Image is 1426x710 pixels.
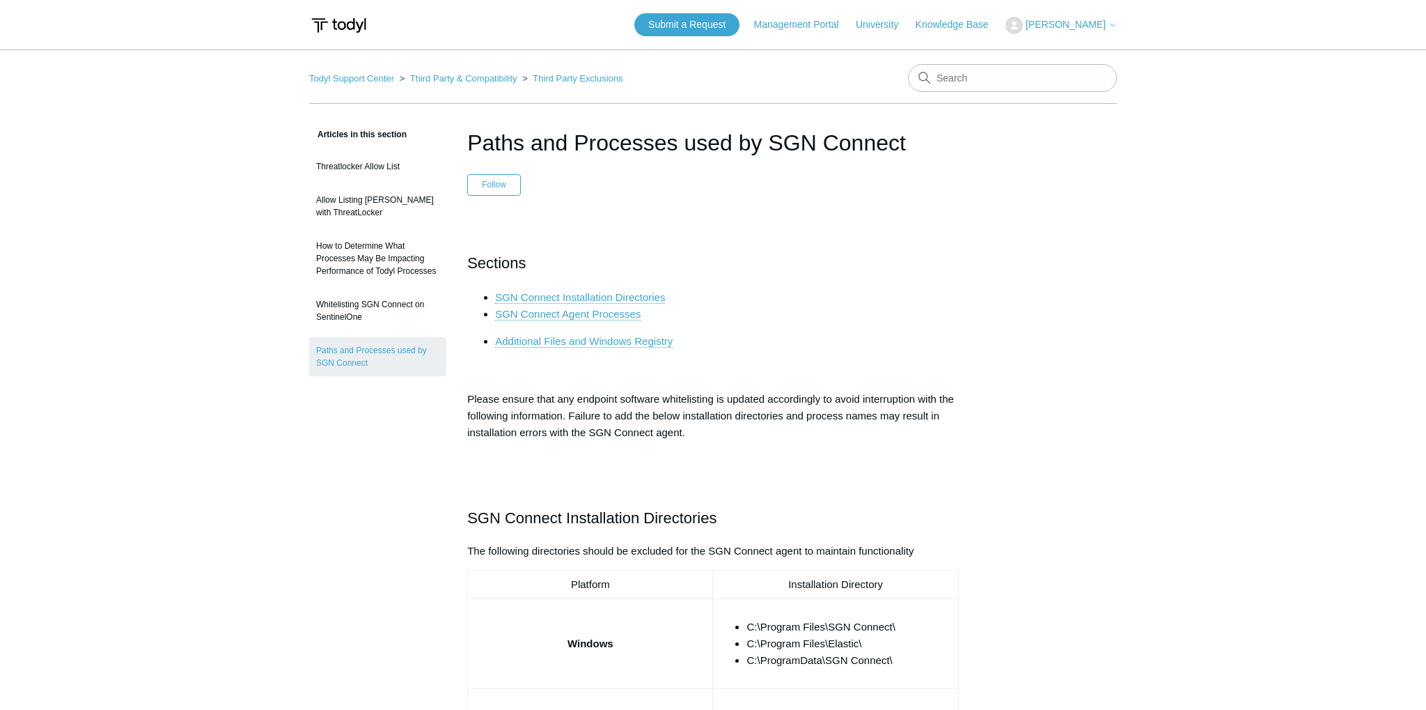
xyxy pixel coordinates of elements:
li: C:\ProgramData\SGN Connect\ [746,652,952,669]
h1: Paths and Processes used by SGN Connect [467,126,959,160]
a: Threatlocker Allow List [309,153,446,180]
a: SGN Connect Agent Processes [495,308,641,321]
a: Knowledge Base [916,17,1003,32]
a: Management Portal [754,17,853,32]
span: SGN Connect Installation Directories [467,509,716,527]
a: Paths and Processes used by SGN Connect [309,337,446,376]
a: Third Party & Compatibility [410,73,517,84]
td: Installation Directory [713,571,958,599]
span: Articles in this section [309,130,407,139]
li: Todyl Support Center [309,73,397,84]
a: Todyl Support Center [309,73,394,84]
a: Submit a Request [634,13,739,36]
h2: Sections [467,251,959,275]
span: The following directories should be excluded for the SGN Connect agent to maintain functionality [467,545,914,557]
a: Additional Files and Windows Registry [495,335,673,348]
strong: Windows [567,638,613,649]
img: Todyl Support Center Help Center home page [309,13,368,38]
a: Whitelisting SGN Connect on SentinelOne [309,291,446,330]
span: [PERSON_NAME] [1026,19,1106,30]
input: Search [908,64,1117,92]
a: Third Party Exclusions [533,73,622,84]
button: Follow Article [467,174,521,195]
span: Please ensure that any endpoint software whitelisting is updated accordingly to avoid interruptio... [467,393,954,438]
li: C:\Program Files\SGN Connect\ [746,619,952,635]
a: How to Determine What Processes May Be Impacting Performance of Todyl Processes [309,233,446,284]
a: University [856,17,912,32]
a: SGN Connect Installation Directories [495,291,665,304]
li: Third Party & Compatibility [397,73,520,84]
td: Platform [468,571,713,599]
li: C:\Program Files\Elastic\ [746,635,952,652]
li: Third Party Exclusions [519,73,622,84]
a: Allow Listing [PERSON_NAME] with ThreatLocker [309,187,446,226]
button: [PERSON_NAME] [1005,17,1117,34]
